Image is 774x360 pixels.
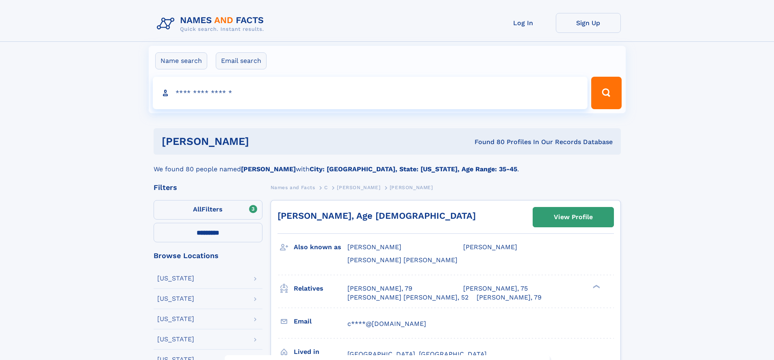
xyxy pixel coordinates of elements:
[162,136,362,147] h1: [PERSON_NAME]
[362,138,613,147] div: Found 80 Profiles In Our Records Database
[154,252,262,259] div: Browse Locations
[193,205,202,213] span: All
[491,13,556,33] a: Log In
[153,77,588,109] input: search input
[294,240,347,254] h3: Also known as
[477,293,542,302] a: [PERSON_NAME], 79
[556,13,621,33] a: Sign Up
[154,200,262,220] label: Filters
[463,284,528,293] a: [PERSON_NAME], 75
[324,185,328,190] span: C
[241,165,296,173] b: [PERSON_NAME]
[347,284,412,293] a: [PERSON_NAME], 79
[324,182,328,192] a: C
[216,52,267,69] label: Email search
[591,77,621,109] button: Search Button
[154,184,262,191] div: Filters
[294,315,347,328] h3: Email
[294,345,347,359] h3: Lived in
[294,282,347,295] h3: Relatives
[278,211,476,221] a: [PERSON_NAME], Age [DEMOGRAPHIC_DATA]
[157,336,194,343] div: [US_STATE]
[157,275,194,282] div: [US_STATE]
[390,185,433,190] span: [PERSON_NAME]
[554,208,593,226] div: View Profile
[347,350,487,358] span: [GEOGRAPHIC_DATA], [GEOGRAPHIC_DATA]
[155,52,207,69] label: Name search
[347,293,468,302] a: [PERSON_NAME] [PERSON_NAME], 52
[271,182,315,192] a: Names and Facts
[337,182,380,192] a: [PERSON_NAME]
[154,13,271,35] img: Logo Names and Facts
[337,185,380,190] span: [PERSON_NAME]
[347,243,401,251] span: [PERSON_NAME]
[533,207,614,227] a: View Profile
[463,243,517,251] span: [PERSON_NAME]
[310,165,517,173] b: City: [GEOGRAPHIC_DATA], State: [US_STATE], Age Range: 35-45
[591,284,601,289] div: ❯
[347,256,457,264] span: [PERSON_NAME] [PERSON_NAME]
[157,295,194,302] div: [US_STATE]
[157,316,194,322] div: [US_STATE]
[154,155,621,174] div: We found 80 people named with .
